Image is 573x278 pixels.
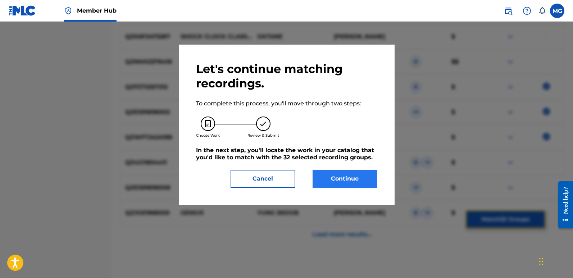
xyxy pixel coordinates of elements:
img: search [504,6,513,15]
button: Continue [313,170,377,188]
h5: In the next step, you'll locate the work in your catalog that you'd like to match with the 32 sel... [196,147,377,161]
img: 173f8e8b57e69610e344.svg [256,117,270,131]
p: Choose Work [196,133,220,138]
button: Cancel [231,170,295,188]
div: Help [520,4,534,18]
a: Public Search [501,4,515,18]
img: help [523,6,531,15]
img: MLC Logo [9,5,36,16]
p: To complete this process, you'll move through two steps: [196,99,377,108]
img: 26af456c4569493f7445.svg [201,117,215,131]
p: Review & Submit [247,133,279,138]
div: Drag [539,251,544,272]
h2: Let's continue matching recordings. [196,62,377,91]
div: Notifications [538,7,546,14]
iframe: Chat Widget [537,243,573,278]
iframe: Resource Center [553,176,573,234]
img: Top Rightsholder [64,6,73,15]
div: User Menu [550,4,564,18]
span: Member Hub [77,6,117,15]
